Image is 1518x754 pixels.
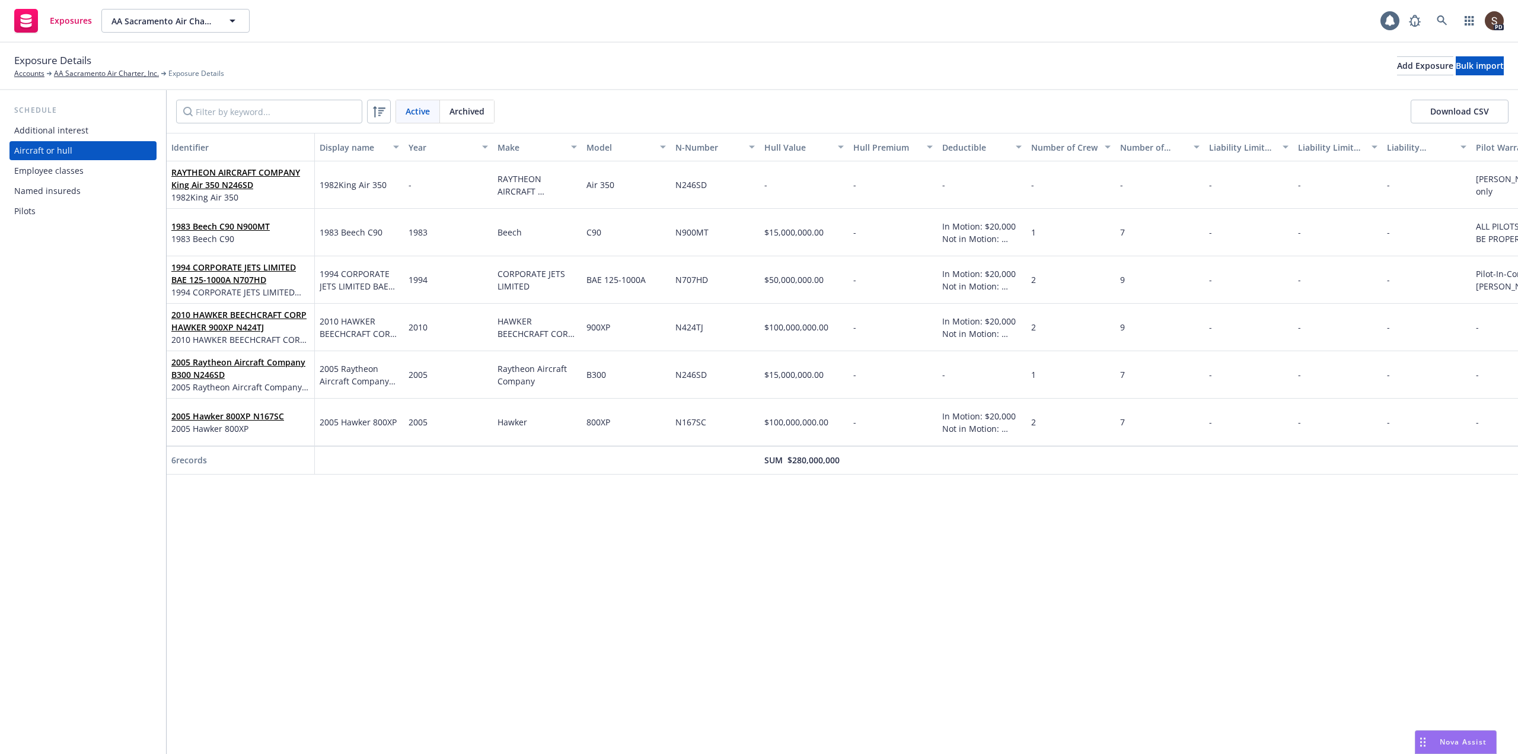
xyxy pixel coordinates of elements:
[171,308,310,333] span: 2010 HAWKER BEECHCRAFT CORP HAWKER 900XP N424TJ
[176,100,362,123] input: Filter by keyword...
[853,369,856,380] span: -
[171,286,310,298] span: 1994 CORPORATE JETS LIMITED BAE 125-1000A
[498,268,567,292] span: CORPORATE JETS LIMITED
[493,133,582,161] button: Make
[787,454,840,466] span: $280,000,000
[1209,179,1212,190] span: -
[675,369,707,380] span: N246SD
[9,141,157,160] a: Aircraft or hull
[1485,11,1504,30] img: photo
[498,316,575,352] span: HAWKER BEECHCRAFT CORP HAWKER
[171,191,310,203] span: 1982King Air 350
[14,161,84,180] div: Employee classes
[1120,322,1125,333] span: 9
[1209,141,1275,154] div: Liability Limit (Occurence)
[1120,179,1123,190] span: -
[14,121,88,140] div: Additional interest
[942,141,1009,154] div: Deductible
[498,416,527,428] span: Hawker
[9,161,157,180] a: Employee classes
[764,454,783,466] span: Sum
[1031,369,1036,380] span: 1
[171,454,207,466] span: 6 records
[14,202,36,221] div: Pilots
[1456,57,1504,75] div: Bulk import
[1120,416,1125,428] span: 7
[1440,737,1487,747] span: Nova Assist
[586,274,646,285] span: BAE 125-1000A
[1430,9,1454,33] a: Search
[764,179,767,190] span: -
[171,166,310,191] span: RAYTHEON AIRCRAFT COMPANY King Air 350 N246SD
[1120,141,1187,154] div: Number of Passenger
[1298,416,1301,428] span: -
[1387,227,1390,238] span: -
[1293,133,1382,161] button: Liability Limit (Passenger Sub Limit)
[9,202,157,221] a: Pilots
[853,322,856,333] span: -
[942,268,1016,304] span: In Motion: $20,000 Not in Motion: $20,000
[1209,369,1212,380] span: -
[1458,9,1481,33] a: Switch app
[675,274,708,285] span: N707HD
[1387,369,1390,380] span: -
[171,381,310,393] span: 2005 Raytheon Aircraft Company B300
[320,416,397,428] span: 2005 Hawker 800XP
[320,315,399,340] span: 2010 HAWKER BEECHCRAFT CORP HAWKER 900XP
[409,322,428,333] span: 2010
[1298,141,1364,154] div: Liability Limit (Passenger Sub Limit)
[1209,322,1212,333] span: -
[171,422,284,435] span: 2005 Hawker 800XP
[171,262,296,285] a: 1994 CORPORATE JETS LIMITED BAE 125-1000A N707HD
[498,141,564,154] div: Make
[9,4,97,37] a: Exposures
[1031,227,1036,238] span: 1
[171,333,310,346] span: 2010 HAWKER BEECHCRAFT CORP HAWKER 900XP
[764,322,828,333] span: $100,000,000.00
[586,322,610,333] span: 900XP
[1387,322,1390,333] span: -
[675,141,742,154] div: N-Number
[1415,730,1497,754] button: Nova Assist
[1382,133,1471,161] button: Liability Premium
[320,141,386,154] div: Display name
[586,227,601,238] span: C90
[498,227,522,238] span: Beech
[853,141,920,154] div: Hull Premium
[14,68,44,79] a: Accounts
[1476,369,1479,380] span: -
[1476,322,1479,333] span: -
[320,179,387,191] span: 1982King Air 350
[409,416,428,428] span: 2005
[849,133,937,161] button: Hull Premium
[1298,179,1301,190] span: -
[171,167,300,190] a: RAYTHEON AIRCRAFT COMPANY King Air 350 N246SD
[1120,369,1125,380] span: 7
[675,322,703,333] span: N424TJ
[764,369,824,380] span: $15,000,000.00
[406,105,430,117] span: Active
[1031,416,1036,428] span: 2
[1298,274,1301,285] span: -
[675,416,706,428] span: N167SC
[675,179,707,190] span: N246SD
[168,68,224,79] span: Exposure Details
[14,53,91,68] span: Exposure Details
[320,226,382,238] span: 1983 Beech C90
[1120,274,1125,285] span: 9
[937,133,1026,161] button: Deductible
[1411,100,1509,123] button: Download CSV
[942,179,945,190] span: -
[586,141,653,154] div: Model
[171,220,270,233] span: 1983 Beech C90 N900MT
[853,416,856,428] span: -
[1031,179,1034,190] span: -
[171,221,270,232] a: 1983 Beech C90 N900MT
[853,179,856,190] span: -
[9,121,157,140] a: Additional interest
[671,133,760,161] button: N-Number
[853,227,856,238] span: -
[853,274,856,285] span: -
